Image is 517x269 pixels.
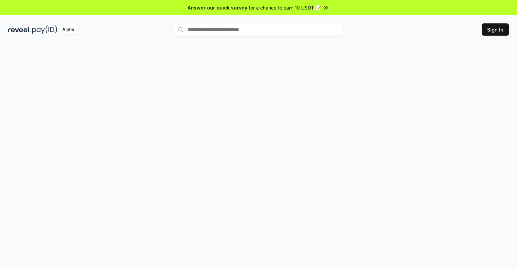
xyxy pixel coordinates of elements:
[8,25,31,34] img: reveel_dark
[59,25,78,34] div: Alpha
[482,23,509,36] button: Sign In
[32,25,57,34] img: pay_id
[249,4,321,11] span: for a chance to earn 10 USDT 📝
[188,4,247,11] span: Answer our quick survey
